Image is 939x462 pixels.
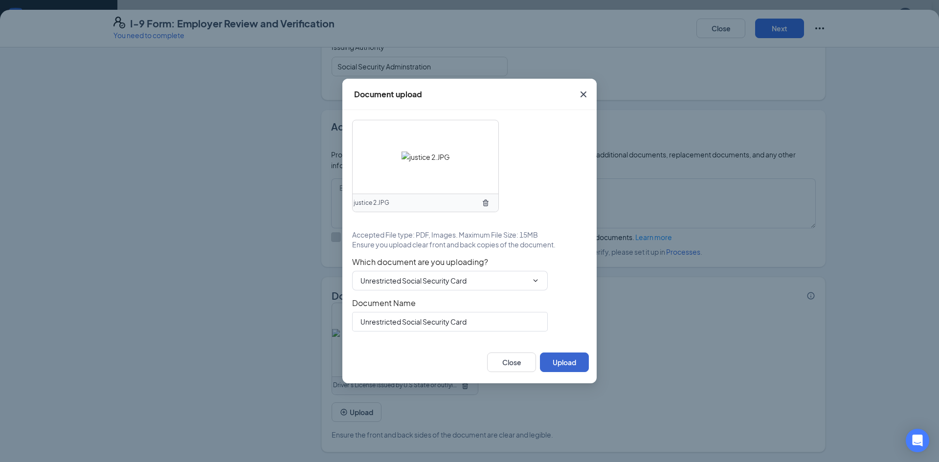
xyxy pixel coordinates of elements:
svg: TrashOutline [482,199,490,207]
span: Ensure you upload clear front and back copies of the document. [352,240,556,249]
button: Upload [540,352,589,372]
button: TrashOutline [478,195,493,211]
input: Select document type [360,275,528,286]
span: justice 2.JPG [354,198,389,208]
button: Close [570,79,597,110]
span: Document Name [352,298,587,308]
img: justice 2.JPG [402,152,450,162]
div: Open Intercom Messenger [906,429,929,452]
button: Close [487,352,536,372]
div: Document upload [354,89,422,100]
span: Accepted File type: PDF, Images. Maximum File Size: 15MB [352,230,538,240]
span: Which document are you uploading? [352,257,587,267]
svg: ChevronDown [532,277,539,285]
svg: Cross [578,88,589,100]
input: Enter document name [352,312,548,331]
